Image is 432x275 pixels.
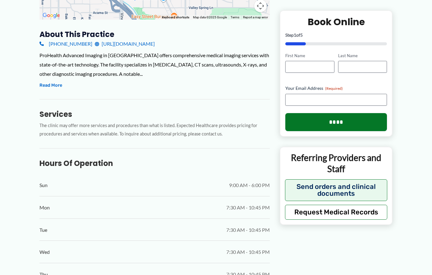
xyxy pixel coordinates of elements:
[39,51,270,78] div: ProHealth Advanced Imaging in [GEOGRAPHIC_DATA] offers comprehensive medical imaging services wit...
[39,225,47,235] span: Tue
[338,53,387,58] label: Last Name
[300,32,303,37] span: 5
[325,86,343,91] span: (Required)
[285,85,387,91] label: Your Email Address
[285,179,387,201] button: Send orders and clinical documents
[39,181,48,190] span: Sun
[162,15,189,20] button: Keyboard shortcuts
[41,11,62,20] a: Open this area in Google Maps (opens a new window)
[39,247,50,257] span: Wed
[193,16,227,19] span: Map data ©2025 Google
[226,203,270,212] span: 7:30 AM - 10:45 PM
[226,247,270,257] span: 7:30 AM - 10:45 PM
[39,109,270,119] h3: Services
[226,225,270,235] span: 7:30 AM - 10:45 PM
[294,32,296,37] span: 1
[229,181,270,190] span: 9:00 AM - 6:00 PM
[285,152,387,175] p: Referring Providers and Staff
[285,33,387,37] p: Step of
[285,16,387,28] h2: Book Online
[285,53,334,58] label: First Name
[41,11,62,20] img: Google
[39,158,270,168] h3: Hours of Operation
[39,39,92,48] a: [PHONE_NUMBER]
[243,16,268,19] a: Report a map error
[39,82,62,89] button: Read More
[231,16,239,19] a: Terms (opens in new tab)
[39,203,50,212] span: Mon
[39,121,270,138] p: The clinic may offer more services and procedures than what is listed. Expected Healthcare provid...
[39,30,270,39] h3: About this practice
[285,204,387,219] button: Request Medical Records
[95,39,155,48] a: [URL][DOMAIN_NAME]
